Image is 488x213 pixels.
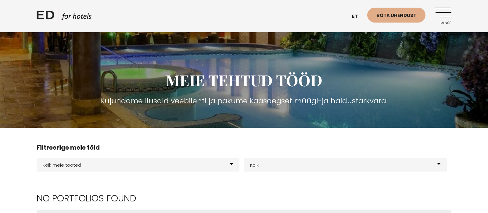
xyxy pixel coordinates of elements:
a: Võta ühendust [367,8,425,23]
h4: Filtreerige meie töid [37,143,451,152]
h2: No portfolios found [37,193,451,204]
a: Menüü [435,8,451,24]
span: Menüü [435,21,451,25]
a: et [349,9,367,24]
span: MEIE TEHTUD TÖÖD [166,70,322,90]
h3: Kujundame ilusaid veebilehti ja pakume kaasaegset müügi-ja haldustarkvara! [37,95,451,106]
a: ED HOTELS [37,9,91,24]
